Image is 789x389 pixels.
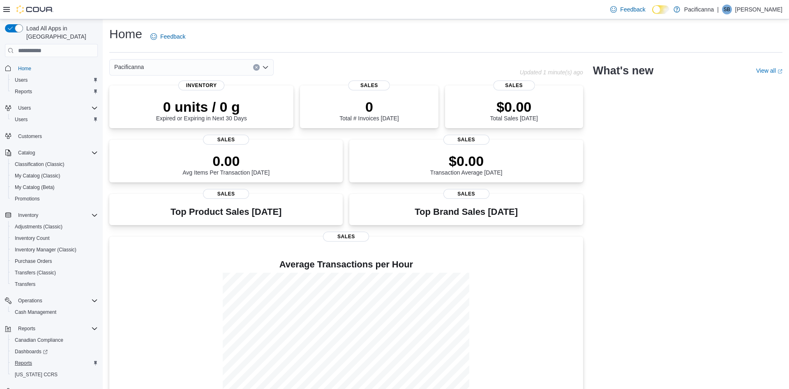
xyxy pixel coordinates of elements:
[8,159,101,170] button: Classification (Classic)
[593,64,653,77] h2: What's new
[717,5,719,14] p: |
[18,105,31,111] span: Users
[12,245,80,255] a: Inventory Manager (Classic)
[15,269,56,276] span: Transfers (Classic)
[15,324,39,334] button: Reports
[12,358,98,368] span: Reports
[15,371,58,378] span: [US_STATE] CCRS
[15,246,76,253] span: Inventory Manager (Classic)
[430,153,503,169] p: $0.00
[8,232,101,244] button: Inventory Count
[2,130,101,142] button: Customers
[12,256,98,266] span: Purchase Orders
[12,370,98,380] span: Washington CCRS
[8,306,101,318] button: Cash Management
[2,147,101,159] button: Catalog
[339,99,399,122] div: Total # Invoices [DATE]
[15,348,48,355] span: Dashboards
[12,268,59,278] a: Transfers (Classic)
[109,26,142,42] h1: Home
[2,102,101,114] button: Users
[724,5,730,14] span: SB
[8,114,101,125] button: Users
[12,268,98,278] span: Transfers (Classic)
[178,81,224,90] span: Inventory
[15,360,32,366] span: Reports
[116,260,577,269] h4: Average Transactions per Hour
[12,307,60,317] a: Cash Management
[12,194,43,204] a: Promotions
[203,135,249,145] span: Sales
[15,324,98,334] span: Reports
[520,69,583,76] p: Updated 1 minute(s) ago
[114,62,144,72] span: Pacificanna
[8,267,101,279] button: Transfers (Classic)
[348,81,390,90] span: Sales
[15,223,62,230] span: Adjustments (Classic)
[8,182,101,193] button: My Catalog (Beta)
[15,210,42,220] button: Inventory
[18,133,42,140] span: Customers
[156,99,247,115] p: 0 units / 0 g
[12,222,98,232] span: Adjustments (Classic)
[15,88,32,95] span: Reports
[12,335,67,345] a: Canadian Compliance
[15,337,63,343] span: Canadian Compliance
[15,296,46,306] button: Operations
[8,244,101,255] button: Inventory Manager (Classic)
[323,232,369,242] span: Sales
[443,135,489,145] span: Sales
[15,235,50,242] span: Inventory Count
[12,233,98,243] span: Inventory Count
[15,103,98,113] span: Users
[15,77,28,83] span: Users
[15,184,55,191] span: My Catalog (Beta)
[415,207,518,217] h3: Top Brand Sales [DATE]
[12,347,51,357] a: Dashboards
[490,99,538,122] div: Total Sales [DATE]
[8,86,101,97] button: Reports
[8,193,101,205] button: Promotions
[15,116,28,123] span: Users
[18,212,38,219] span: Inventory
[15,131,45,141] a: Customers
[12,370,61,380] a: [US_STATE] CCRS
[8,279,101,290] button: Transfers
[2,62,101,74] button: Home
[12,182,58,192] a: My Catalog (Beta)
[12,307,98,317] span: Cash Management
[735,5,782,14] p: [PERSON_NAME]
[18,325,35,332] span: Reports
[756,67,782,74] a: View allExternal link
[12,171,64,181] a: My Catalog (Classic)
[12,171,98,181] span: My Catalog (Classic)
[12,358,35,368] a: Reports
[15,161,65,168] span: Classification (Classic)
[15,103,34,113] button: Users
[15,173,60,179] span: My Catalog (Classic)
[12,335,98,345] span: Canadian Compliance
[182,153,270,176] div: Avg Items Per Transaction [DATE]
[203,189,249,199] span: Sales
[171,207,281,217] h3: Top Product Sales [DATE]
[18,65,31,72] span: Home
[722,5,732,14] div: Sandra Boyd
[18,150,35,156] span: Catalog
[684,5,714,14] p: Pacificanna
[18,297,42,304] span: Operations
[12,159,68,169] a: Classification (Classic)
[777,69,782,74] svg: External link
[156,99,247,122] div: Expired or Expiring in Next 30 Days
[8,369,101,380] button: [US_STATE] CCRS
[15,258,52,265] span: Purchase Orders
[607,1,648,18] a: Feedback
[490,99,538,115] p: $0.00
[15,148,98,158] span: Catalog
[430,153,503,176] div: Transaction Average [DATE]
[2,209,101,221] button: Inventory
[652,5,669,14] input: Dark Mode
[12,279,98,289] span: Transfers
[12,115,98,124] span: Users
[12,194,98,204] span: Promotions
